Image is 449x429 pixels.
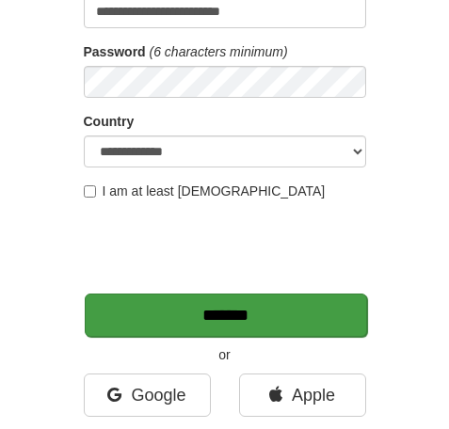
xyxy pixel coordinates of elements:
[84,42,146,61] label: Password
[84,112,135,131] label: Country
[84,373,211,417] a: Google
[239,373,366,417] a: Apple
[150,44,288,59] em: (6 characters minimum)
[84,185,96,198] input: I am at least [DEMOGRAPHIC_DATA]
[84,182,326,200] label: I am at least [DEMOGRAPHIC_DATA]
[84,345,366,364] p: or
[84,210,370,283] iframe: reCAPTCHA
